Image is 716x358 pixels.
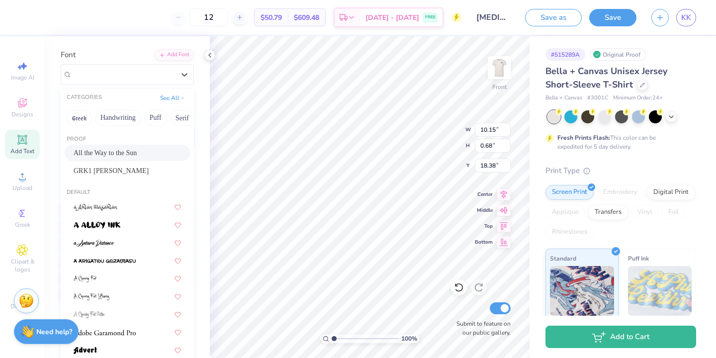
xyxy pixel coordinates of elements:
[545,205,585,220] div: Applique
[475,191,493,198] span: Center
[61,135,194,144] div: Proof
[74,148,137,158] span: All the Way to the Sun
[492,83,507,91] div: Front
[550,266,614,316] img: Standard
[10,302,34,310] span: Decorate
[469,7,518,27] input: Untitled Design
[525,9,582,26] button: Save as
[67,110,92,126] button: Greek
[74,240,114,247] img: a Antara Distance
[589,9,636,26] button: Save
[11,74,34,82] span: Image AI
[587,94,608,102] span: # 3001C
[157,93,188,103] button: See All
[10,147,34,155] span: Add Text
[294,12,319,23] span: $609.48
[365,12,419,23] span: [DATE] - [DATE]
[61,188,194,197] div: Default
[557,133,680,151] div: This color can be expedited for 5 day delivery.
[74,293,109,300] img: A Charming Font Leftleaning
[676,9,696,26] a: KK
[545,165,696,177] div: Print Type
[74,222,120,229] img: a Alloy Ink
[475,239,493,246] span: Bottom
[550,253,576,264] span: Standard
[545,225,594,240] div: Rhinestones
[144,110,167,126] button: Puff
[681,12,691,23] span: KK
[545,48,585,61] div: # 515289A
[545,94,582,102] span: Bella + Canvas
[545,326,696,348] button: Add to Cart
[545,65,667,90] span: Bella + Canvas Unisex Jersey Short-Sleeve T-Shirt
[451,319,511,337] label: Submit to feature on our public gallery.
[74,275,97,282] img: A Charming Font
[74,311,104,318] img: A Charming Font Outline
[15,221,30,229] span: Greek
[74,258,136,265] img: a Arigatou Gozaimasu
[74,329,136,336] img: Adobe Garamond Pro
[74,204,118,211] img: a Ahlan Wasahlan
[12,184,32,192] span: Upload
[647,185,695,200] div: Digital Print
[588,205,628,220] div: Transfers
[545,185,594,200] div: Screen Print
[590,48,646,61] div: Original Proof
[95,110,141,126] button: Handwriting
[628,266,692,316] img: Puff Ink
[613,94,663,102] span: Minimum Order: 24 +
[36,327,72,337] strong: Need help?
[11,110,33,118] span: Designs
[557,134,610,142] strong: Fresh Prints Flash:
[631,205,659,220] div: Vinyl
[74,347,97,354] img: Advert
[67,93,102,102] div: CATEGORIES
[475,223,493,230] span: Top
[74,166,149,176] span: GRK1 [PERSON_NAME]
[61,49,76,61] label: Font
[475,207,493,214] span: Middle
[489,58,509,78] img: Front
[628,253,649,264] span: Puff Ink
[425,14,436,21] span: FREE
[155,49,194,61] div: Add Font
[5,258,40,273] span: Clipart & logos
[170,110,194,126] button: Serif
[189,8,228,26] input: – –
[401,334,417,343] span: 100 %
[597,185,644,200] div: Embroidery
[261,12,282,23] span: $50.79
[662,205,685,220] div: Foil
